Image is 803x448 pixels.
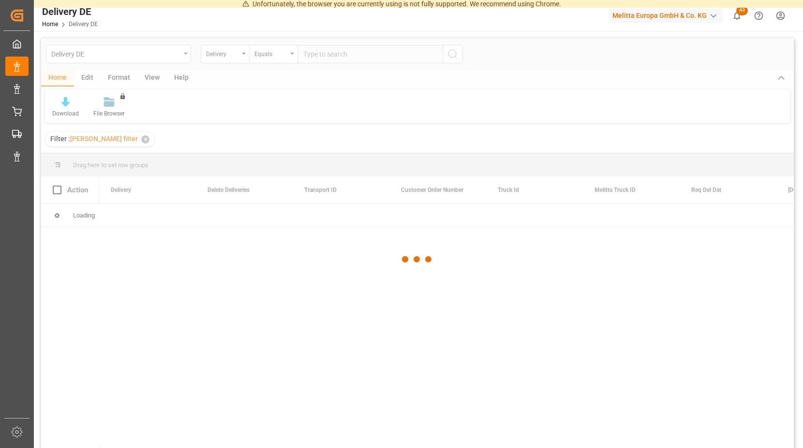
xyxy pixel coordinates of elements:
a: Home [42,21,58,28]
div: Melitta Europa GmbH & Co. KG [609,9,722,23]
span: 43 [736,6,748,15]
div: Delivery DE [42,4,98,19]
button: Help Center [748,5,770,27]
button: show 43 new notifications [726,5,748,27]
button: Melitta Europa GmbH & Co. KG [609,6,726,25]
